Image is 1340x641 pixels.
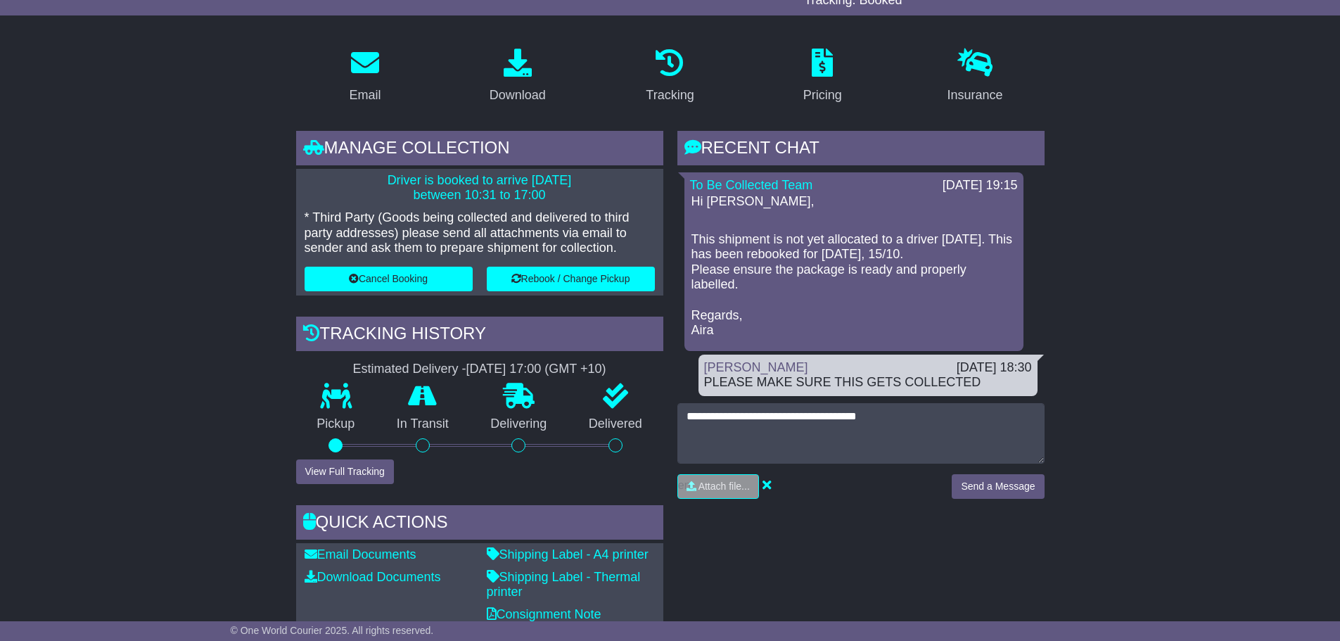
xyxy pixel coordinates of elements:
a: Download [480,44,555,110]
a: Download Documents [305,570,441,584]
p: Hi [PERSON_NAME], [691,194,1016,224]
div: RECENT CHAT [677,131,1045,169]
div: Manage collection [296,131,663,169]
div: Pricing [803,86,842,105]
div: PLEASE MAKE SURE THIS GETS COLLECTED [704,375,1032,391]
a: Shipping Label - A4 printer [487,547,649,561]
p: This shipment is not yet allocated to a driver [DATE]. This has been rebooked for [DATE], 15/10. ... [691,232,1016,338]
p: * Third Party (Goods being collected and delivered to third party addresses) please send all atta... [305,210,655,256]
button: Rebook / Change Pickup [487,267,655,291]
a: Shipping Label - Thermal printer [487,570,641,599]
a: Insurance [938,44,1012,110]
div: Estimated Delivery - [296,362,663,377]
div: Insurance [947,86,1003,105]
div: Email [349,86,381,105]
div: [DATE] 18:30 [957,360,1032,376]
a: Email Documents [305,547,416,561]
a: Pricing [794,44,851,110]
p: Delivered [568,417,663,432]
button: Send a Message [952,474,1044,499]
a: Email [340,44,390,110]
div: Download [490,86,546,105]
a: To Be Collected Team [690,178,813,192]
div: [DATE] 17:00 (GMT +10) [466,362,606,377]
p: In Transit [376,417,470,432]
a: Consignment Note [487,607,601,621]
a: [PERSON_NAME] [704,360,808,374]
button: Cancel Booking [305,267,473,291]
div: Quick Actions [296,505,663,543]
button: View Full Tracking [296,459,394,484]
p: Driver is booked to arrive [DATE] between 10:31 to 17:00 [305,173,655,203]
a: Tracking [637,44,703,110]
div: Tracking history [296,317,663,355]
span: © One World Courier 2025. All rights reserved. [231,625,434,636]
div: [DATE] 19:15 [943,178,1018,193]
p: Pickup [296,417,376,432]
p: Delivering [470,417,568,432]
div: Tracking [646,86,694,105]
